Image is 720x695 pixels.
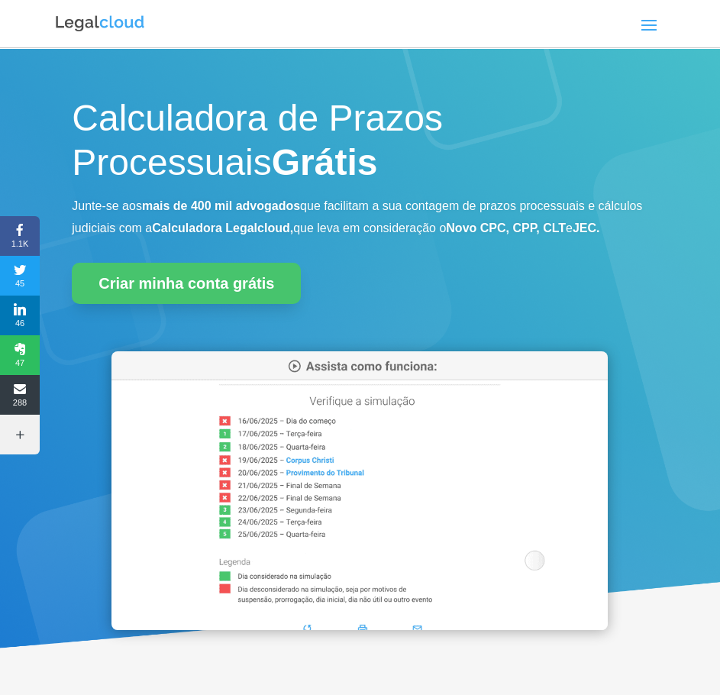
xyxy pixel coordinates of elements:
a: Criar minha conta grátis [72,263,301,304]
a: Calculadora de Prazos Processuais da Legalcloud [111,619,608,632]
b: Calculadora Legalcloud, [152,221,293,234]
strong: Grátis [272,142,378,183]
b: mais de 400 mil advogados [142,199,300,212]
p: Junte-se aos que facilitam a sua contagem de prazos processuais e cálculos judiciais com a que le... [72,196,647,240]
b: JEC. [573,221,600,234]
h1: Calculadora de Prazos Processuais [72,96,647,192]
img: Logo da Legalcloud [54,14,146,34]
img: Calculadora de Prazos Processuais da Legalcloud [111,351,608,630]
b: Novo CPC, CPP, CLT [446,221,566,234]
